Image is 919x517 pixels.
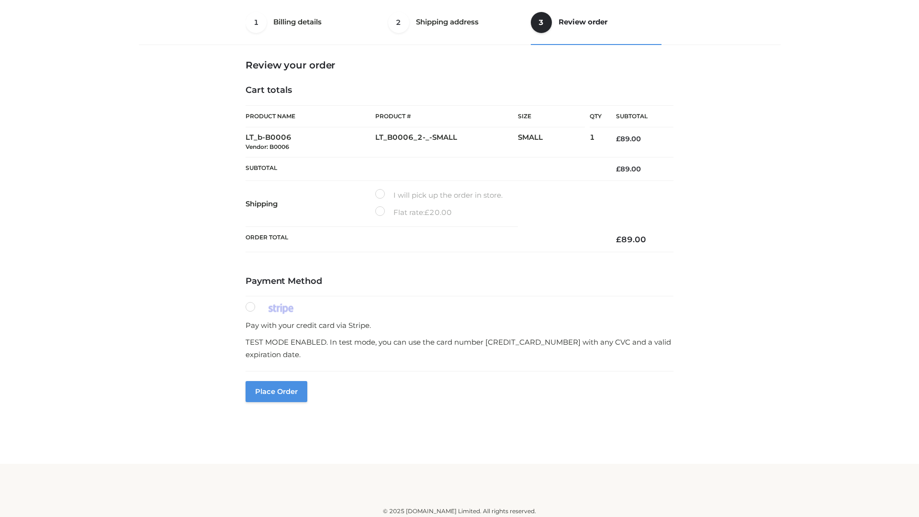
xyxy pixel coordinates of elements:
th: Shipping [246,181,375,227]
button: Place order [246,381,307,402]
th: Subtotal [246,157,602,180]
small: Vendor: B0006 [246,143,289,150]
td: LT_B0006_2-_-SMALL [375,127,518,157]
td: 1 [590,127,602,157]
bdi: 89.00 [616,235,646,244]
th: Product # [375,105,518,127]
span: £ [616,135,620,143]
td: LT_b-B0006 [246,127,375,157]
th: Qty [590,105,602,127]
th: Order Total [246,227,602,252]
span: £ [616,235,621,244]
div: © 2025 [DOMAIN_NAME] Limited. All rights reserved. [142,506,777,516]
td: SMALL [518,127,590,157]
span: £ [425,208,429,217]
label: Flat rate: [375,206,452,219]
p: Pay with your credit card via Stripe. [246,319,673,332]
h3: Review your order [246,59,673,71]
bdi: 89.00 [616,165,641,173]
bdi: 20.00 [425,208,452,217]
h4: Cart totals [246,85,673,96]
p: TEST MODE ENABLED. In test mode, you can use the card number [CREDIT_CARD_NUMBER] with any CVC an... [246,336,673,360]
span: £ [616,165,620,173]
th: Subtotal [602,106,673,127]
th: Product Name [246,105,375,127]
label: I will pick up the order in store. [375,189,503,202]
h4: Payment Method [246,276,673,287]
th: Size [518,106,585,127]
bdi: 89.00 [616,135,641,143]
